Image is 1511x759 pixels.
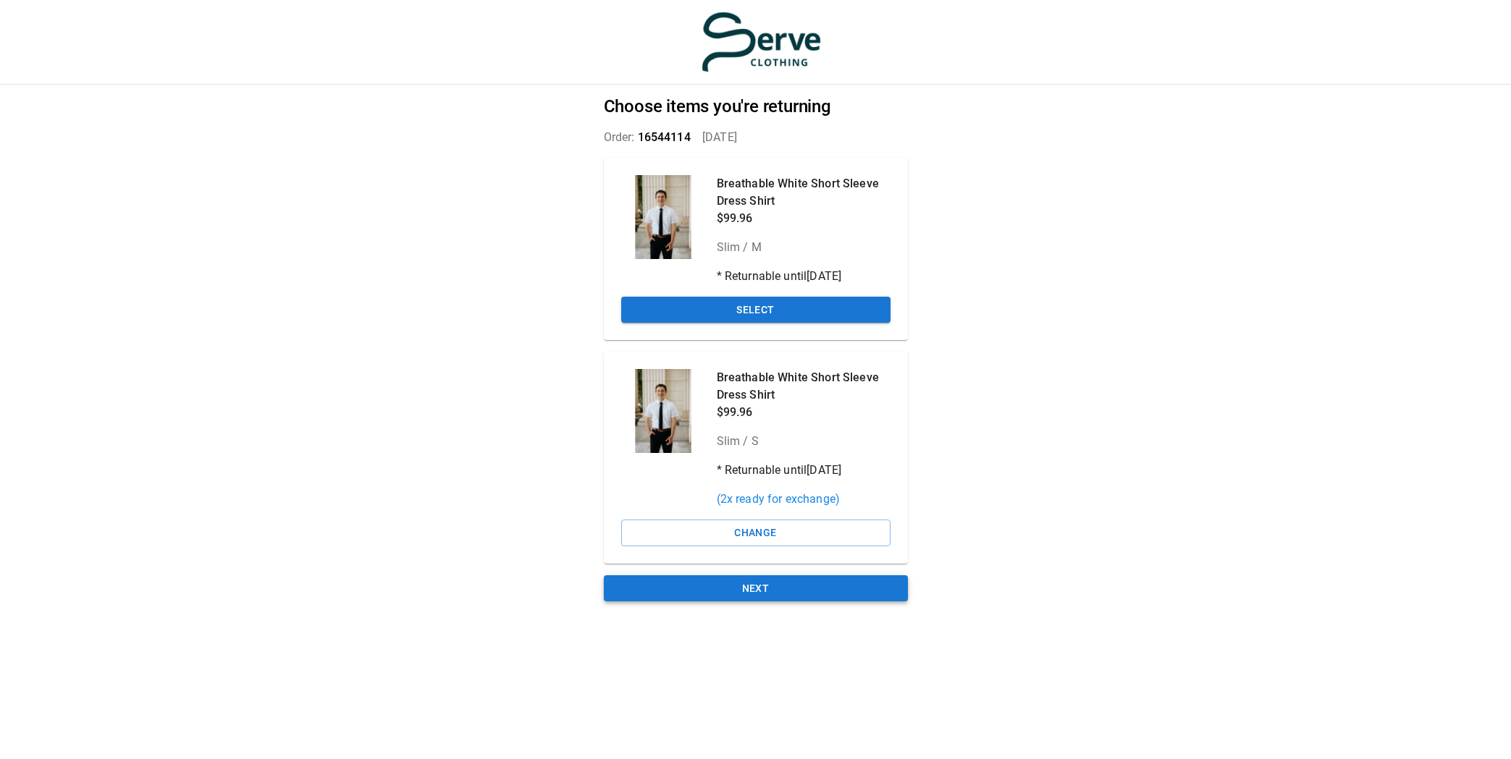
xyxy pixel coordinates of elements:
[604,96,908,117] h2: Choose items you're returning
[621,369,705,453] div: Breathable White Short Sleeve Dress Shirt - Serve Clothing
[717,268,891,285] p: * Returnable until [DATE]
[621,297,891,323] button: Select
[621,520,891,546] button: Change
[717,433,891,450] p: Slim / S
[717,239,891,256] p: Slim / M
[717,462,891,479] p: * Returnable until [DATE]
[604,129,908,146] p: Order: [DATE]
[717,404,891,421] p: $99.96
[717,369,891,404] p: Breathable White Short Sleeve Dress Shirt
[717,491,891,508] p: ( 2 x ready for exchange)
[717,210,891,227] p: $99.96
[717,175,891,210] p: Breathable White Short Sleeve Dress Shirt
[701,11,821,73] img: serve-clothing.myshopify.com-3331c13f-55ad-48ba-bef5-e23db2fa8125
[604,575,908,602] button: Next
[621,175,705,259] div: Breathable White Short Sleeve Dress Shirt - Serve Clothing
[638,130,691,144] span: 16544114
